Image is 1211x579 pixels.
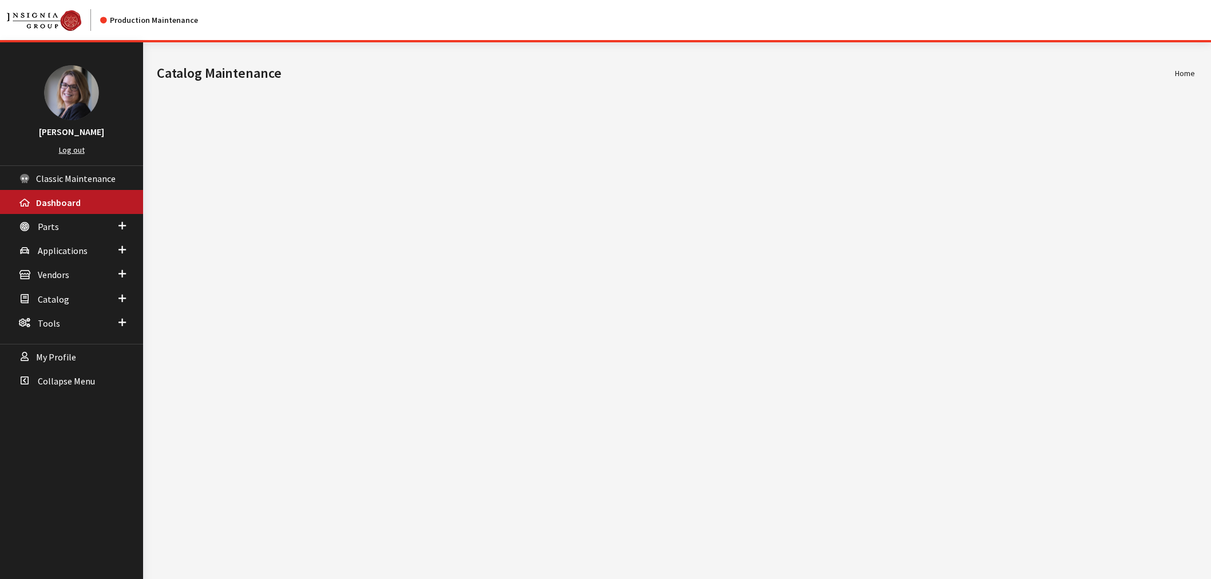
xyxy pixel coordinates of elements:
[44,65,99,120] img: Kim Callahan Collins
[59,145,85,155] a: Log out
[11,125,132,138] h3: [PERSON_NAME]
[38,294,69,305] span: Catalog
[157,63,1175,84] h1: Catalog Maintenance
[36,197,81,208] span: Dashboard
[7,10,81,31] img: Catalog Maintenance
[1175,68,1195,80] li: Home
[38,375,95,387] span: Collapse Menu
[36,351,76,363] span: My Profile
[7,9,100,31] a: Insignia Group logo
[38,221,59,232] span: Parts
[38,318,60,329] span: Tools
[38,269,69,281] span: Vendors
[38,245,88,256] span: Applications
[100,14,198,26] div: Production Maintenance
[36,173,116,184] span: Classic Maintenance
